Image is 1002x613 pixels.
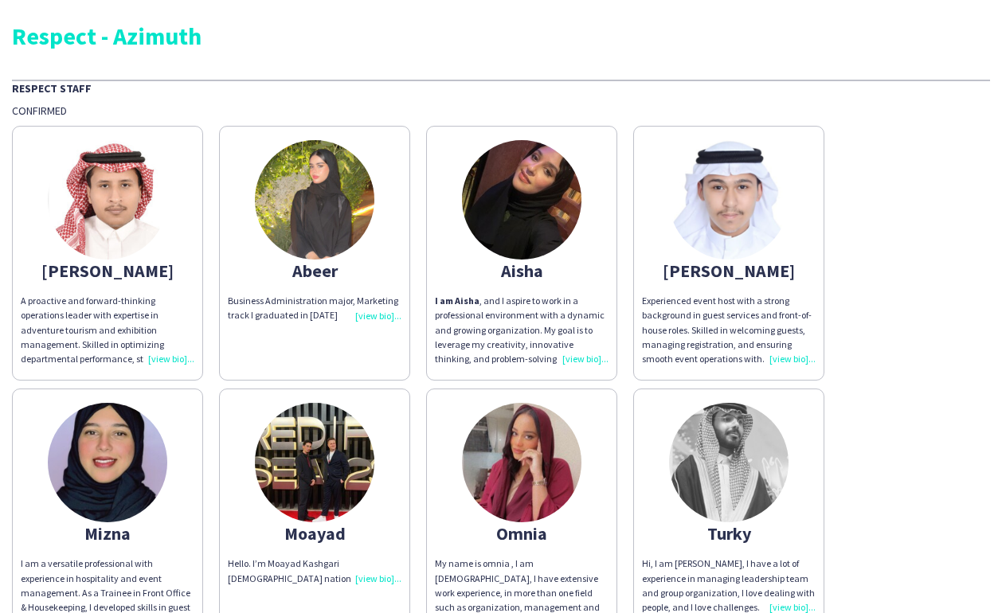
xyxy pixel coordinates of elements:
div: Abeer [228,264,401,278]
img: thumb-66e575a3247e1.png [669,140,789,260]
div: [PERSON_NAME] [642,264,816,278]
img: thumb-670ceeaced494.jpeg [255,403,374,522]
div: Business Administration major, Marketing track I graduated in [DATE] [228,294,401,322]
div: Omnia [435,526,609,541]
div: Respect Staff [12,80,990,96]
img: thumb-6890d4894bf75.jpeg [462,403,581,522]
div: , and I aspire to work in a professional environment with a dynamic and growing organization. My ... [435,294,609,366]
div: Mizna [21,526,194,541]
div: Hello. I’m Moayad Kashgari [DEMOGRAPHIC_DATA] nationality, [228,556,401,585]
b: I am Aisha [435,295,479,306]
div: Turky [642,526,816,541]
img: thumb-66f5638bac746.jpeg [48,140,167,260]
div: Respect - Azimuth [12,24,990,48]
img: thumb-68c04eb678fb6.jpeg [255,140,374,260]
div: Moayad [228,526,401,541]
div: Confirmed [12,103,990,118]
img: thumb-68cff3d239fd5.jpeg [48,403,167,522]
div: Aisha [435,264,609,278]
div: [PERSON_NAME] [21,264,194,278]
div: Experienced event host with a strong background in guest services and front-of-house roles. Skill... [642,294,816,366]
img: thumb-66d9b580c2c91.jpeg [669,403,789,522]
div: A proactive and forward-thinking operations leader with expertise in adventure tourism and exhibi... [21,294,194,366]
img: thumb-66eaf8480b1c9.jpeg [462,140,581,260]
